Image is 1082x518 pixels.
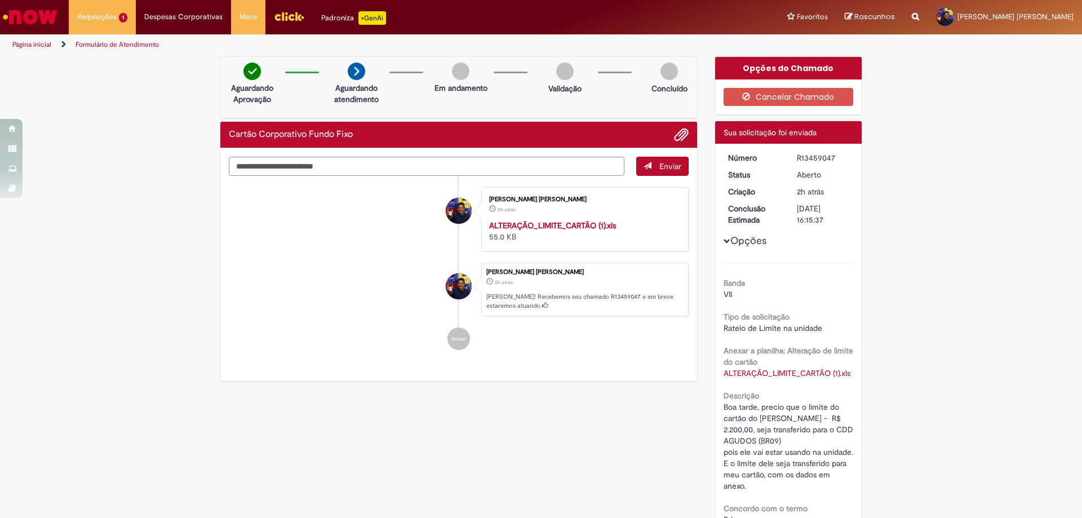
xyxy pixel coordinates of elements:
[724,278,745,288] b: Banda
[845,12,895,23] a: Rascunhos
[495,279,513,286] span: 2h atrás
[720,169,789,180] dt: Status
[674,127,689,142] button: Adicionar anexos
[715,57,862,79] div: Opções do Chamado
[77,11,117,23] span: Requisições
[724,323,822,333] span: Rateio de Limite na unidade
[724,127,817,138] span: Sua solicitação foi enviada
[495,279,513,286] time: 28/08/2025 16:15:33
[76,40,159,49] a: Formulário de Atendimento
[348,63,365,80] img: arrow-next.png
[486,293,682,310] p: [PERSON_NAME]! Recebemos seu chamado R13459047 e em breve estaremos atuando.
[144,11,223,23] span: Despesas Corporativas
[229,130,353,140] h2: Cartão Corporativo Fundo Fixo Histórico de tíquete
[724,346,853,367] b: Anexar a planilha: Alteração de limite do cartão
[8,34,713,55] ul: Trilhas de página
[229,176,689,362] ul: Histórico de tíquete
[486,269,682,276] div: [PERSON_NAME] [PERSON_NAME]
[329,82,384,105] p: Aguardando atendimento
[229,157,624,176] textarea: Digite sua mensagem aqui...
[321,11,386,25] div: Padroniza
[724,312,790,322] b: Tipo de solicitação
[119,13,127,23] span: 1
[797,186,849,197] div: 28/08/2025 16:15:33
[434,82,487,94] p: Em andamento
[498,206,516,213] time: 28/08/2025 16:15:30
[243,63,261,80] img: check-circle-green.png
[548,83,582,94] p: Validação
[797,169,849,180] div: Aberto
[358,11,386,25] p: +GenAi
[446,273,472,299] div: Anderson Roberto Candido de Oliveira
[724,289,732,299] span: VII
[797,187,824,197] time: 28/08/2025 16:15:33
[854,11,895,22] span: Rascunhos
[446,198,472,224] div: Anderson Roberto Candido de Oliveira
[12,40,51,49] a: Página inicial
[957,12,1074,21] span: [PERSON_NAME] [PERSON_NAME]
[225,82,280,105] p: Aguardando Aprovação
[797,152,849,163] div: R13459047
[452,63,469,80] img: img-circle-grey.png
[797,187,824,197] span: 2h atrás
[724,391,759,401] b: Descrição
[659,161,681,171] span: Enviar
[1,6,59,28] img: ServiceNow
[489,220,616,231] a: ALTERAÇÃO_LIMITE_CARTÃO (1).xls
[724,503,808,513] b: Concordo com o termo
[797,11,828,23] span: Favoritos
[636,157,689,176] button: Enviar
[240,11,257,23] span: More
[229,263,689,317] li: Anderson Roberto Candido de Oliveira
[720,203,789,225] dt: Conclusão Estimada
[720,186,789,197] dt: Criação
[489,220,677,242] div: 55.0 KB
[724,88,854,106] button: Cancelar Chamado
[556,63,574,80] img: img-circle-grey.png
[724,402,855,491] span: Boa tarde, precio que o limite do cartão do [PERSON_NAME] - R$ 2.200,00, seja transferido para o ...
[660,63,678,80] img: img-circle-grey.png
[797,203,849,225] div: [DATE] 16:15:37
[489,196,677,203] div: [PERSON_NAME] [PERSON_NAME]
[498,206,516,213] span: 2h atrás
[274,8,304,25] img: click_logo_yellow_360x200.png
[720,152,789,163] dt: Número
[651,83,688,94] p: Concluído
[724,368,850,378] a: Download de ALTERAÇÃO_LIMITE_CARTÃO (1).xls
